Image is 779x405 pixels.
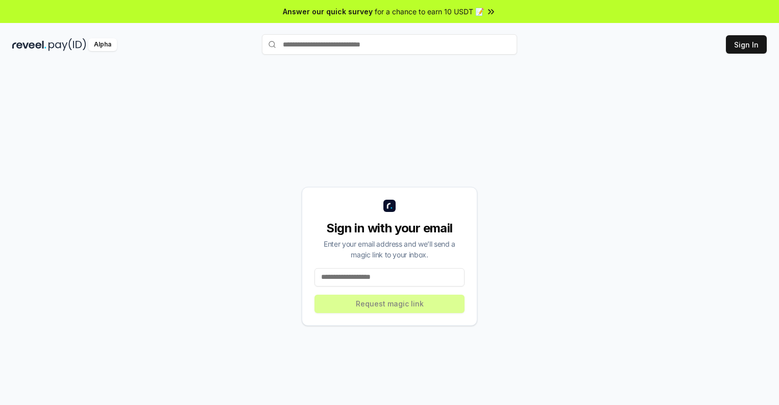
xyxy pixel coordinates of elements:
[726,35,767,54] button: Sign In
[314,220,465,236] div: Sign in with your email
[283,6,373,17] span: Answer our quick survey
[314,239,465,260] div: Enter your email address and we’ll send a magic link to your inbox.
[383,200,396,212] img: logo_small
[88,38,117,51] div: Alpha
[375,6,484,17] span: for a chance to earn 10 USDT 📝
[48,38,86,51] img: pay_id
[12,38,46,51] img: reveel_dark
